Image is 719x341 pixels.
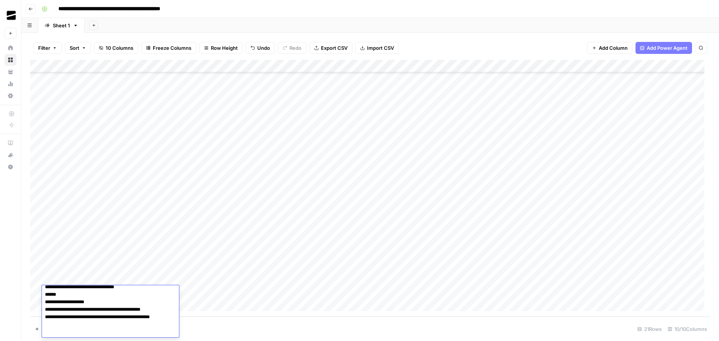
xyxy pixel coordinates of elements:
div: What's new? [5,149,16,161]
button: Sort [65,42,91,54]
span: Import CSV [367,44,394,52]
button: 10 Columns [94,42,138,54]
a: Usage [4,78,16,90]
button: What's new? [4,149,16,161]
div: 21 Rows [634,323,665,335]
span: Add Row [42,325,62,333]
button: Help + Support [4,161,16,173]
a: Settings [4,90,16,102]
span: Sort [70,44,79,52]
div: Sheet 1 [53,22,70,29]
button: Redo [278,42,306,54]
button: Add Row [30,323,67,335]
span: Row Height [211,44,238,52]
span: Undo [257,44,270,52]
button: Workspace: OGM [4,6,16,25]
span: Export CSV [321,44,348,52]
div: 10/10 Columns [665,323,710,335]
a: Home [4,42,16,54]
a: Your Data [4,66,16,78]
span: Add Power Agent [647,44,688,52]
button: Import CSV [355,42,399,54]
button: Freeze Columns [141,42,196,54]
span: Freeze Columns [153,44,191,52]
button: Filter [33,42,62,54]
span: Filter [38,44,50,52]
span: Redo [289,44,301,52]
span: 10 Columns [106,44,133,52]
a: AirOps Academy [4,137,16,149]
button: Add Column [587,42,632,54]
button: Undo [246,42,275,54]
button: Row Height [199,42,243,54]
a: Sheet 1 [38,18,85,33]
img: OGM Logo [4,9,18,22]
button: Export CSV [309,42,352,54]
span: Add Column [599,44,628,52]
button: Add Power Agent [635,42,692,54]
a: Browse [4,54,16,66]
